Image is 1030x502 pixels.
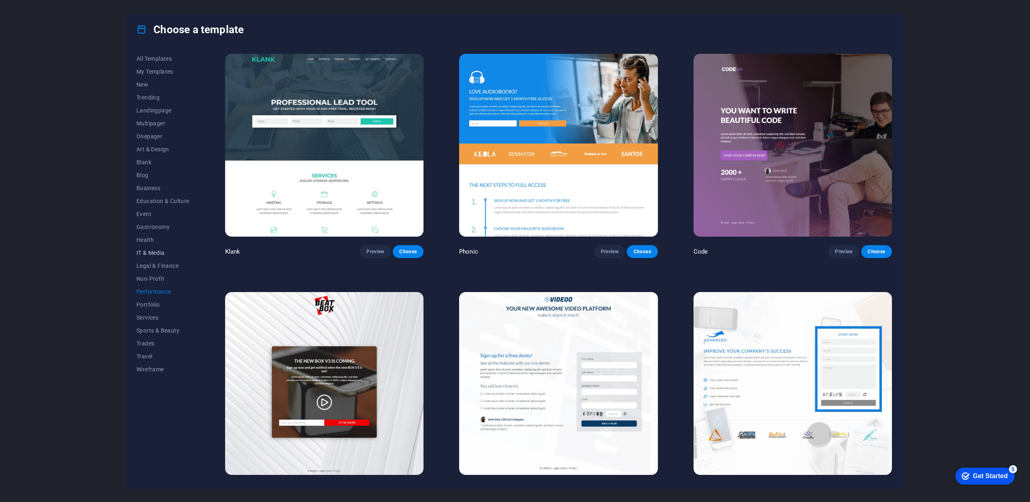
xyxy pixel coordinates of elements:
span: Education & Culture [136,198,189,204]
button: Performance [136,285,189,298]
button: Art & Design [136,143,189,156]
button: Choose [393,245,423,258]
button: Legal & Finance [136,259,189,272]
button: Preview [594,245,625,258]
span: IT & Media [136,250,189,256]
button: Sports & Beauty [136,324,189,337]
span: Art & Design [136,146,189,153]
span: Legal & Finance [136,263,189,269]
img: Phonic [459,54,658,237]
span: Health [136,237,189,243]
img: Videoo [459,292,658,475]
div: Get Started [24,9,59,16]
button: Health [136,233,189,246]
span: Choose [399,248,417,255]
button: Blog [136,169,189,182]
span: Trades [136,340,189,347]
button: Travel [136,350,189,363]
span: Performance [136,288,189,295]
span: Blank [136,159,189,165]
span: Preview [601,248,619,255]
span: Blog [136,172,189,178]
span: Landingpage [136,107,189,114]
button: Choose [861,245,892,258]
img: Code [694,54,892,237]
p: Klank [225,248,240,256]
button: New [136,78,189,91]
button: Education & Culture [136,195,189,208]
span: Choose [868,248,885,255]
span: Trending [136,94,189,101]
div: 5 [60,2,68,10]
button: Trades [136,337,189,350]
img: Klank [225,54,423,237]
button: Blank [136,156,189,169]
span: Event [136,211,189,217]
button: Multipager [136,117,189,130]
button: Portfolio [136,298,189,311]
span: Wireframe [136,366,189,373]
button: Preview [828,245,859,258]
h4: Choose a template [136,23,244,36]
span: Preview [366,248,384,255]
span: Business [136,185,189,191]
span: My Templates [136,68,189,75]
button: IT & Media [136,246,189,259]
button: Gastronomy [136,220,189,233]
span: Onepager [136,133,189,140]
span: Choose [633,248,651,255]
button: Landingpage [136,104,189,117]
button: Trending [136,91,189,104]
span: Travel [136,353,189,360]
span: Non-Profit [136,275,189,282]
span: Portfolio [136,301,189,308]
p: Phonic [459,248,478,256]
button: Non-Profit [136,272,189,285]
span: New [136,81,189,88]
button: All Templates [136,52,189,65]
button: Services [136,311,189,324]
button: Business [136,182,189,195]
span: Preview [835,248,853,255]
button: Event [136,208,189,220]
button: Wireframe [136,363,189,376]
img: Advanced [694,292,892,475]
button: Choose [627,245,658,258]
button: My Templates [136,65,189,78]
span: All Templates [136,55,189,62]
span: Services [136,314,189,321]
img: Beatbox [225,292,423,475]
button: Onepager [136,130,189,143]
span: Gastronomy [136,224,189,230]
p: Code [694,248,708,256]
div: Get Started 5 items remaining, 0% complete [6,4,66,21]
span: Sports & Beauty [136,327,189,334]
button: Preview [360,245,391,258]
span: Multipager [136,120,189,127]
